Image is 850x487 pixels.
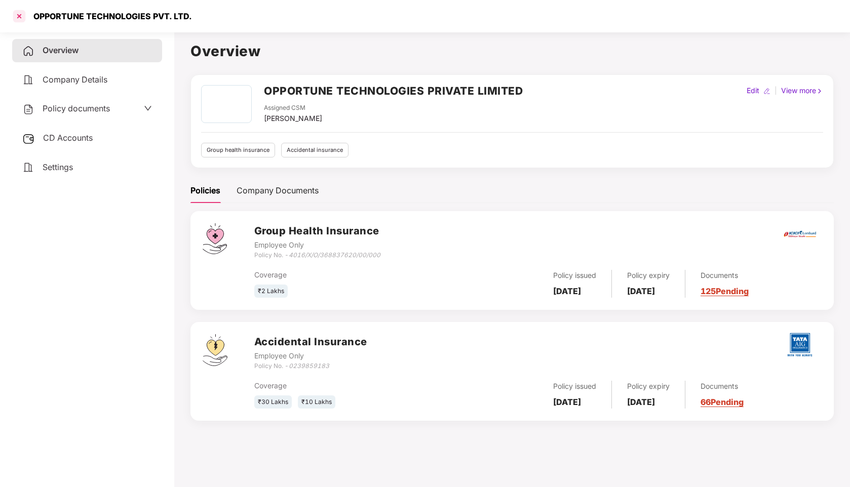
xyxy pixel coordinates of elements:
span: down [144,104,152,112]
div: Policy issued [553,270,596,281]
div: Policy issued [553,381,596,392]
img: svg+xml;base64,PHN2ZyB3aWR0aD0iMjUiIGhlaWdodD0iMjQiIHZpZXdCb3g9IjAgMCAyNSAyNCIgZmlsbD0ibm9uZSIgeG... [22,133,35,145]
div: Employee Only [254,350,367,361]
div: Policy expiry [627,270,670,281]
div: Policy expiry [627,381,670,392]
b: [DATE] [627,286,655,296]
img: svg+xml;base64,PHN2ZyB4bWxucz0iaHR0cDovL3d3dy53My5vcmcvMjAwMC9zdmciIHdpZHRoPSI0OS4zMjEiIGhlaWdodD... [203,334,227,366]
a: 125 Pending [701,286,749,296]
div: View more [779,85,825,96]
div: Accidental insurance [281,143,349,157]
div: Policy No. - [254,361,367,371]
div: Employee Only [254,239,380,251]
h3: Accidental Insurance [254,334,367,350]
b: [DATE] [553,286,581,296]
div: Assigned CSM [264,103,322,113]
h3: Group Health Insurance [254,223,380,239]
div: Company Documents [237,184,319,197]
span: Company Details [43,74,107,85]
div: ₹10 Lakhs [298,395,335,409]
img: icici.png [782,228,818,240]
div: ₹30 Lakhs [254,395,292,409]
h2: OPPORTUNE TECHNOLOGIES PRIVATE LIMITED [264,83,523,99]
div: Policies [190,184,220,197]
div: ₹2 Lakhs [254,285,288,298]
h1: Overview [190,40,834,62]
div: Policy No. - [254,251,380,260]
div: Coverage [254,380,443,391]
span: CD Accounts [43,133,93,143]
span: Overview [43,45,79,55]
img: svg+xml;base64,PHN2ZyB4bWxucz0iaHR0cDovL3d3dy53My5vcmcvMjAwMC9zdmciIHdpZHRoPSIyNCIgaGVpZ2h0PSIyNC... [22,103,34,115]
img: svg+xml;base64,PHN2ZyB4bWxucz0iaHR0cDovL3d3dy53My5vcmcvMjAwMC9zdmciIHdpZHRoPSIyNCIgaGVpZ2h0PSIyNC... [22,161,34,174]
img: editIcon [763,88,770,95]
img: rightIcon [816,88,823,95]
i: 0239859183 [289,362,329,370]
b: [DATE] [553,397,581,407]
img: svg+xml;base64,PHN2ZyB4bWxucz0iaHR0cDovL3d3dy53My5vcmcvMjAwMC9zdmciIHdpZHRoPSI0Ny43MTQiIGhlaWdodD... [203,223,227,254]
img: svg+xml;base64,PHN2ZyB4bWxucz0iaHR0cDovL3d3dy53My5vcmcvMjAwMC9zdmciIHdpZHRoPSIyNCIgaGVpZ2h0PSIyNC... [22,74,34,86]
b: [DATE] [627,397,655,407]
i: 4016/X/O/368837620/00/000 [289,251,380,259]
div: Documents [701,381,744,392]
img: svg+xml;base64,PHN2ZyB4bWxucz0iaHR0cDovL3d3dy53My5vcmcvMjAwMC9zdmciIHdpZHRoPSIyNCIgaGVpZ2h0PSIyNC... [22,45,34,57]
div: [PERSON_NAME] [264,113,322,124]
a: 66 Pending [701,397,744,407]
span: Policy documents [43,103,110,113]
span: Settings [43,162,73,172]
div: | [772,85,779,96]
div: Coverage [254,269,443,280]
div: Edit [745,85,761,96]
img: tatag.png [782,327,818,362]
div: Documents [701,270,749,281]
div: OPPORTUNE TECHNOLOGIES PVT. LTD. [27,11,192,21]
div: Group health insurance [201,143,275,157]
